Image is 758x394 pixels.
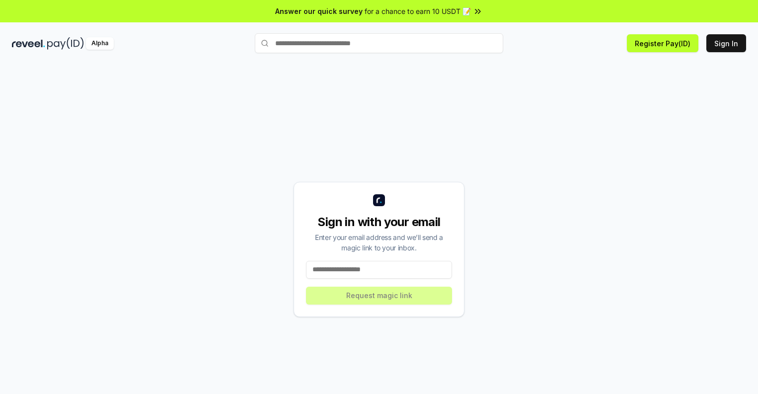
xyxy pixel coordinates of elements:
div: Alpha [86,37,114,50]
button: Register Pay(ID) [627,34,698,52]
img: reveel_dark [12,37,45,50]
span: for a chance to earn 10 USDT 📝 [365,6,471,16]
div: Enter your email address and we’ll send a magic link to your inbox. [306,232,452,253]
span: Answer our quick survey [275,6,363,16]
img: pay_id [47,37,84,50]
div: Sign in with your email [306,214,452,230]
button: Sign In [706,34,746,52]
img: logo_small [373,194,385,206]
